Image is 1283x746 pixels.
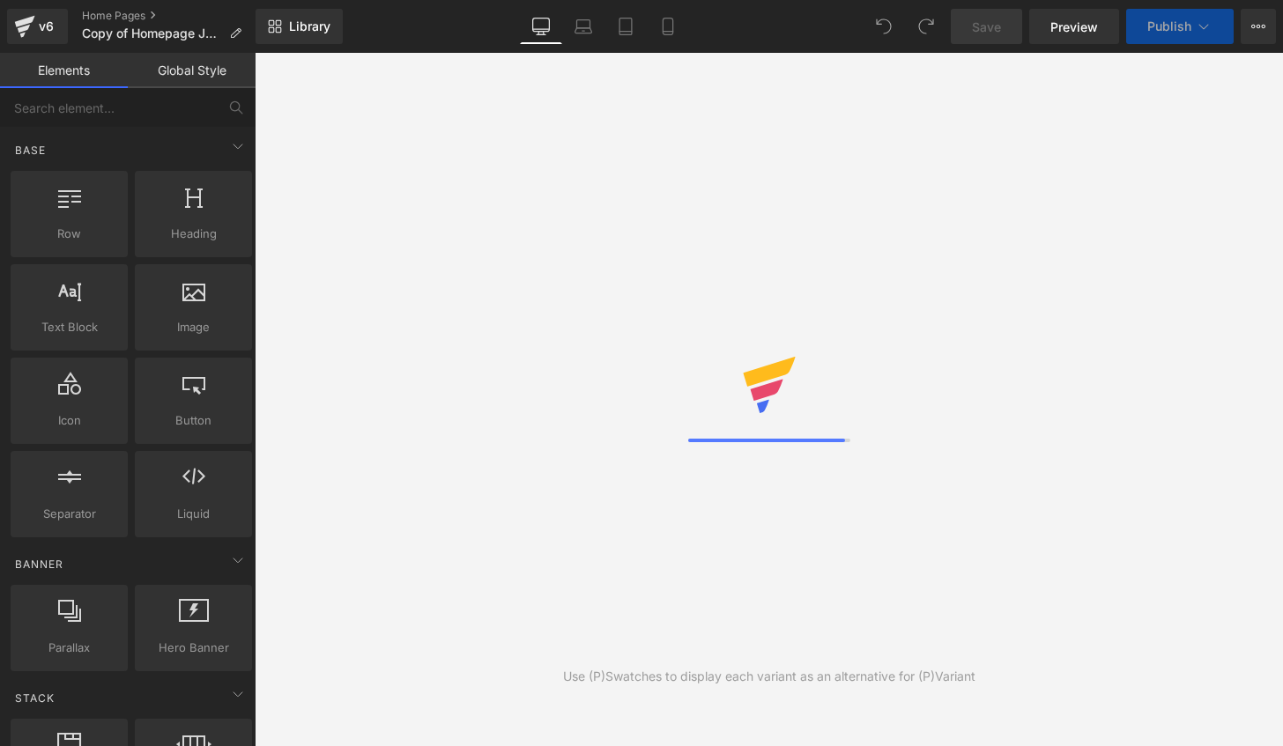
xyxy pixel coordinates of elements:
[647,9,689,44] a: Mobile
[1029,9,1119,44] a: Preview
[289,18,330,34] span: Library
[13,556,65,572] span: Banner
[1241,9,1276,44] button: More
[16,411,122,430] span: Icon
[140,318,247,336] span: Image
[82,9,256,23] a: Home Pages
[16,505,122,523] span: Separator
[1126,9,1234,44] button: Publish
[16,318,122,336] span: Text Block
[562,9,604,44] a: Laptop
[908,9,944,44] button: Redo
[140,411,247,430] span: Button
[604,9,647,44] a: Tablet
[140,225,247,243] span: Heading
[1050,18,1098,36] span: Preview
[13,142,48,159] span: Base
[128,53,256,88] a: Global Style
[140,505,247,523] span: Liquid
[13,690,56,706] span: Stack
[520,9,562,44] a: Desktop
[140,639,247,657] span: Hero Banner
[1147,19,1191,33] span: Publish
[16,225,122,243] span: Row
[563,667,975,686] div: Use (P)Swatches to display each variant as an alternative for (P)Variant
[972,18,1001,36] span: Save
[256,9,343,44] a: New Library
[35,15,57,38] div: v6
[866,9,901,44] button: Undo
[16,639,122,657] span: Parallax
[82,26,222,41] span: Copy of Homepage July
[7,9,68,44] a: v6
